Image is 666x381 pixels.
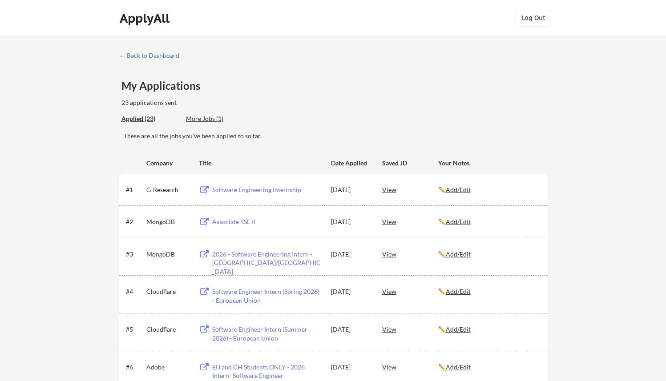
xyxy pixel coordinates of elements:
div: Software Engineer Intern (Summer 2026) - European Union [212,325,323,342]
div: Applied (23) [121,114,179,123]
u: Add/Edit [446,186,471,193]
div: #2 [126,217,143,226]
div: EU and CH Students ONLY - 2026 Intern- Software Engineer [212,363,323,380]
div: 2026 - Software Engineering Intern - [GEOGRAPHIC_DATA]/[GEOGRAPHIC_DATA] [212,250,323,276]
div: Associate TSE II [212,217,323,226]
div: Cloudflare [146,287,191,296]
a: ← Back to Dashboard [119,52,186,61]
div: [DATE] [331,287,370,296]
button: Log Out [516,9,551,27]
div: ✏️ [438,325,540,334]
div: [DATE] [331,250,370,259]
u: Add/Edit [446,363,471,371]
div: Software Engineer Intern (Spring 2026) - European Union [212,287,323,305]
div: ApplyAll [120,11,172,26]
div: 23 applications sent [121,98,294,107]
div: #5 [126,325,143,334]
div: MongoDB [146,250,191,259]
div: ✏️ [438,287,540,296]
div: Cloudflare [146,325,191,334]
div: #1 [126,185,143,194]
div: Adobe [146,363,191,372]
u: Add/Edit [446,288,471,295]
div: These are all the jobs you've been applied to so far. [121,114,179,124]
u: Add/Edit [446,218,471,225]
div: ✏️ [438,363,540,372]
div: My Applications [121,80,210,91]
div: #6 [126,363,143,372]
u: Add/Edit [446,325,471,333]
div: These are job applications we think you'd be a good fit for, but couldn't apply you to automatica... [186,114,251,124]
div: Company [146,159,191,168]
div: Date Applied [331,159,370,168]
div: View [382,321,438,337]
div: View [382,246,438,262]
div: View [382,213,438,229]
div: G-Research [146,185,191,194]
div: [DATE] [331,185,370,194]
div: ✏️ [438,185,540,194]
div: ← Back to Dashboard [119,52,186,59]
div: View [382,283,438,299]
div: View [382,359,438,375]
div: [DATE] [331,363,370,372]
div: More Jobs (1) [186,114,251,123]
div: Software Engineering Internship [212,185,323,194]
div: Title [199,159,323,168]
div: ✏️ [438,250,540,259]
div: #3 [126,250,143,259]
div: Saved JD [382,155,438,171]
div: [DATE] [331,325,370,334]
div: Your Notes [438,159,540,168]
div: #4 [126,287,143,296]
div: [DATE] [331,217,370,226]
u: Add/Edit [446,250,471,258]
div: ✏️ [438,217,540,226]
div: MongoDB [146,217,191,226]
div: View [382,181,438,197]
div: These are all the jobs you've been applied to so far. [124,132,548,140]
